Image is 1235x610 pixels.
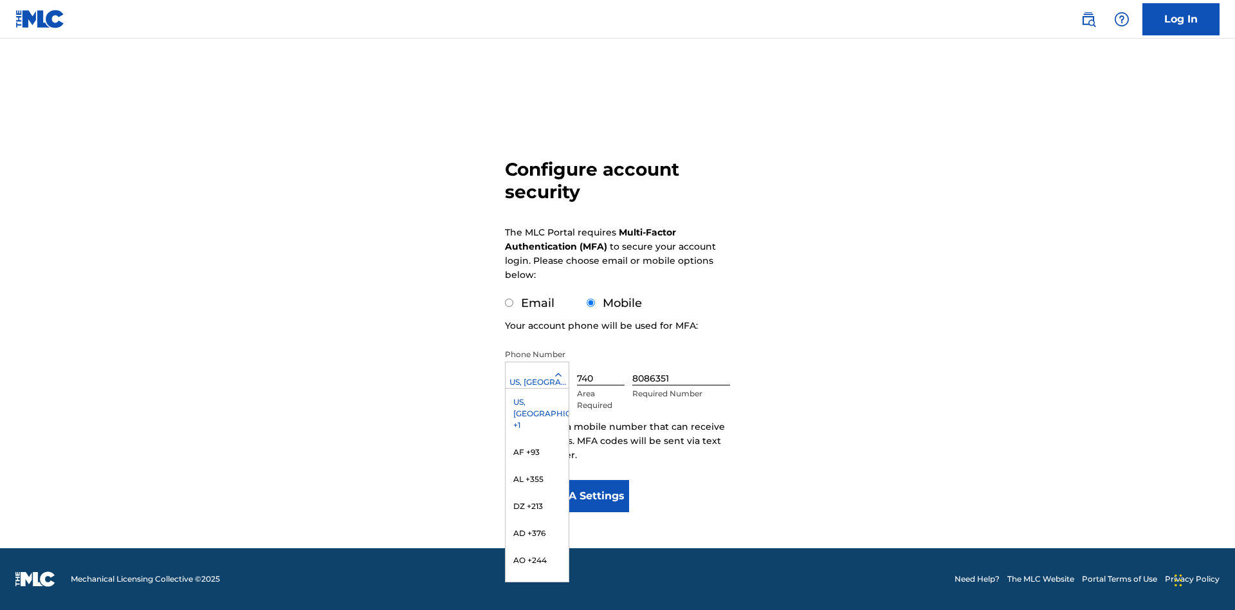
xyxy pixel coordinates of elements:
a: Public Search [1075,6,1101,32]
h3: Configure account security [505,158,730,203]
div: DZ +213 [506,493,569,520]
a: The MLC Website [1007,573,1074,585]
iframe: Chat Widget [1171,548,1235,610]
div: Drag [1175,561,1182,600]
div: AO +244 [506,547,569,574]
div: Help [1109,6,1135,32]
span: Mechanical Licensing Collective © 2025 [71,573,220,585]
div: US, [GEOGRAPHIC_DATA] +1 [506,376,569,388]
div: AL +355 [506,466,569,493]
a: Need Help? [955,573,1000,585]
div: AI +1264 [506,574,569,601]
p: Your account phone will be used for MFA: [505,319,698,333]
img: help [1114,12,1130,27]
a: Portal Terms of Use [1082,573,1157,585]
a: Privacy Policy [1165,573,1220,585]
p: Please enter a mobile number that can receive text messages. MFA codes will be sent via text to t... [505,420,730,462]
label: Mobile [603,296,642,310]
div: US, [GEOGRAPHIC_DATA] +1 [506,389,569,439]
img: MLC Logo [15,10,65,28]
p: The MLC Portal requires to secure your account login. Please choose email or mobile options below: [505,225,716,282]
img: search [1081,12,1096,27]
a: Log In [1142,3,1220,35]
img: logo [15,571,55,587]
label: Email [521,296,554,310]
p: Required Number [632,388,730,400]
div: AD +376 [506,520,569,547]
div: AF +93 [506,439,569,466]
p: Area Required [577,388,625,411]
